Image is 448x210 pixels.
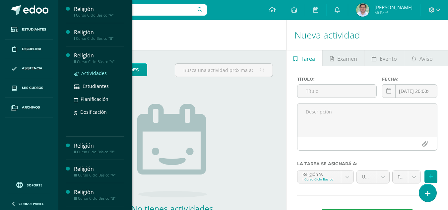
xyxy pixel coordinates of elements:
[74,196,124,201] div: III Curso Ciclo Básico "B"
[380,51,397,67] span: Evento
[382,77,437,82] label: Fecha:
[22,66,42,71] span: Asistencia
[364,50,404,66] a: Evento
[22,46,41,52] span: Disciplina
[19,201,44,206] span: Cerrar panel
[8,180,50,189] a: Soporte
[81,96,108,102] span: Planificación
[287,50,322,66] a: Tarea
[337,51,357,67] span: Examen
[22,27,46,32] span: Estudiantes
[5,20,53,39] a: Estudiantes
[74,165,124,177] a: ReligiónIII Curso Ciclo Básico "A"
[297,85,376,98] input: Título
[74,52,124,64] a: ReligiónII Curso Ciclo Básico "A"
[175,64,272,77] input: Busca una actividad próxima aquí...
[297,161,437,166] label: La tarea se asignará a:
[74,52,124,59] div: Religión
[419,51,433,67] span: Aviso
[63,4,207,16] input: Busca un usuario...
[302,177,336,181] div: I Curso Ciclo Básico
[374,4,413,11] span: [PERSON_NAME]
[80,109,107,115] span: Dosificación
[398,171,403,183] span: Formativo (80.0%)
[74,29,124,36] div: Religión
[83,83,109,89] span: Estudiantes
[323,50,364,66] a: Examen
[382,85,437,98] input: Fecha de entrega
[297,77,377,82] label: Título:
[356,3,369,17] img: 083b1af04f9fe0918e6b283010923b5f.png
[137,104,207,197] img: no_activities.png
[404,50,440,66] a: Aviso
[74,173,124,177] div: III Curso Ciclo Básico "A"
[74,142,124,150] div: Religión
[74,13,124,18] div: I Curso Ciclo Básico "A"
[74,188,124,201] a: ReligiónIII Curso Ciclo Básico "B"
[74,95,124,103] a: Planificación
[5,78,53,98] a: Mis cursos
[74,188,124,196] div: Religión
[5,98,53,117] a: Archivos
[5,59,53,79] a: Asistencia
[74,150,124,154] div: II Curso Ciclo Básico "B"
[74,59,124,64] div: II Curso Ciclo Básico "A"
[357,171,389,183] a: Unidad 4
[294,20,440,50] h1: Nueva actividad
[297,171,354,183] a: Religión 'A'I Curso Ciclo Básico
[74,82,124,90] a: Estudiantes
[74,5,124,18] a: ReligiónI Curso Ciclo Básico "A"
[393,171,420,183] a: Formativo (80.0%)
[362,171,372,183] span: Unidad 4
[74,142,124,154] a: ReligiónII Curso Ciclo Básico "B"
[74,69,124,77] a: Actividades
[22,85,43,91] span: Mis cursos
[302,171,336,177] div: Religión 'A'
[81,70,107,76] span: Actividades
[5,39,53,59] a: Disciplina
[74,5,124,13] div: Religión
[66,20,278,50] h1: Actividades
[301,51,315,67] span: Tarea
[74,36,124,41] div: I Curso Ciclo Básico "B"
[374,10,413,16] span: Mi Perfil
[27,183,42,187] span: Soporte
[74,29,124,41] a: ReligiónI Curso Ciclo Básico "B"
[74,165,124,173] div: Religión
[74,108,124,116] a: Dosificación
[22,105,40,110] span: Archivos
